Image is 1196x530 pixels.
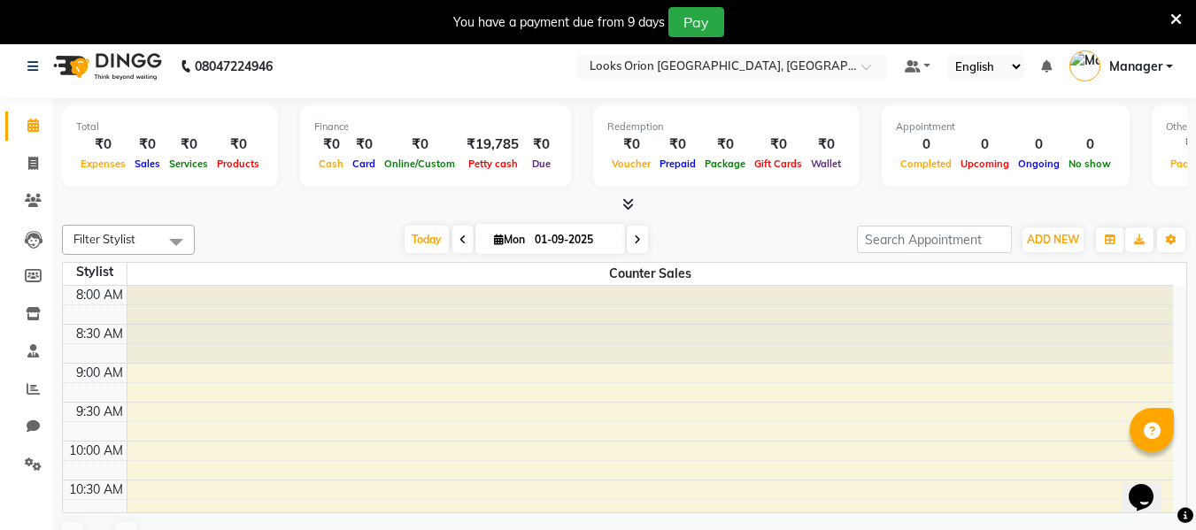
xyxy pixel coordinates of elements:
[655,157,700,170] span: Prepaid
[76,157,130,170] span: Expenses
[1064,134,1115,155] div: 0
[348,134,380,155] div: ₹0
[453,13,665,32] div: You have a payment due from 9 days
[896,134,956,155] div: 0
[195,42,273,91] b: 08047224946
[130,134,165,155] div: ₹0
[459,134,526,155] div: ₹19,785
[1014,134,1064,155] div: 0
[73,232,135,246] span: Filter Stylist
[127,263,1174,285] span: Counter Sales
[212,157,264,170] span: Products
[607,157,655,170] span: Voucher
[1064,157,1115,170] span: No show
[405,226,449,253] span: Today
[806,134,845,155] div: ₹0
[1109,58,1162,76] span: Manager
[1069,50,1100,81] img: Manager
[750,134,806,155] div: ₹0
[526,134,557,155] div: ₹0
[750,157,806,170] span: Gift Cards
[1122,459,1178,512] iframe: chat widget
[896,119,1115,134] div: Appointment
[76,119,264,134] div: Total
[607,134,655,155] div: ₹0
[348,157,380,170] span: Card
[700,157,750,170] span: Package
[73,403,127,421] div: 9:30 AM
[45,42,166,91] img: logo
[73,286,127,304] div: 8:00 AM
[130,157,165,170] span: Sales
[314,157,348,170] span: Cash
[857,226,1012,253] input: Search Appointment
[464,157,522,170] span: Petty cash
[700,134,750,155] div: ₹0
[63,263,127,281] div: Stylist
[212,134,264,155] div: ₹0
[896,157,956,170] span: Completed
[314,119,557,134] div: Finance
[490,233,529,246] span: Mon
[165,157,212,170] span: Services
[529,227,618,253] input: 2025-09-01
[66,442,127,460] div: 10:00 AM
[607,119,845,134] div: Redemption
[73,325,127,343] div: 8:30 AM
[66,480,127,499] div: 10:30 AM
[668,7,724,37] button: Pay
[956,157,1014,170] span: Upcoming
[655,134,700,155] div: ₹0
[806,157,845,170] span: Wallet
[1027,233,1079,246] span: ADD NEW
[314,134,348,155] div: ₹0
[528,157,555,170] span: Due
[380,157,459,170] span: Online/Custom
[1014,157,1064,170] span: Ongoing
[76,134,130,155] div: ₹0
[1022,227,1084,252] button: ADD NEW
[73,364,127,382] div: 9:00 AM
[165,134,212,155] div: ₹0
[380,134,459,155] div: ₹0
[956,134,1014,155] div: 0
